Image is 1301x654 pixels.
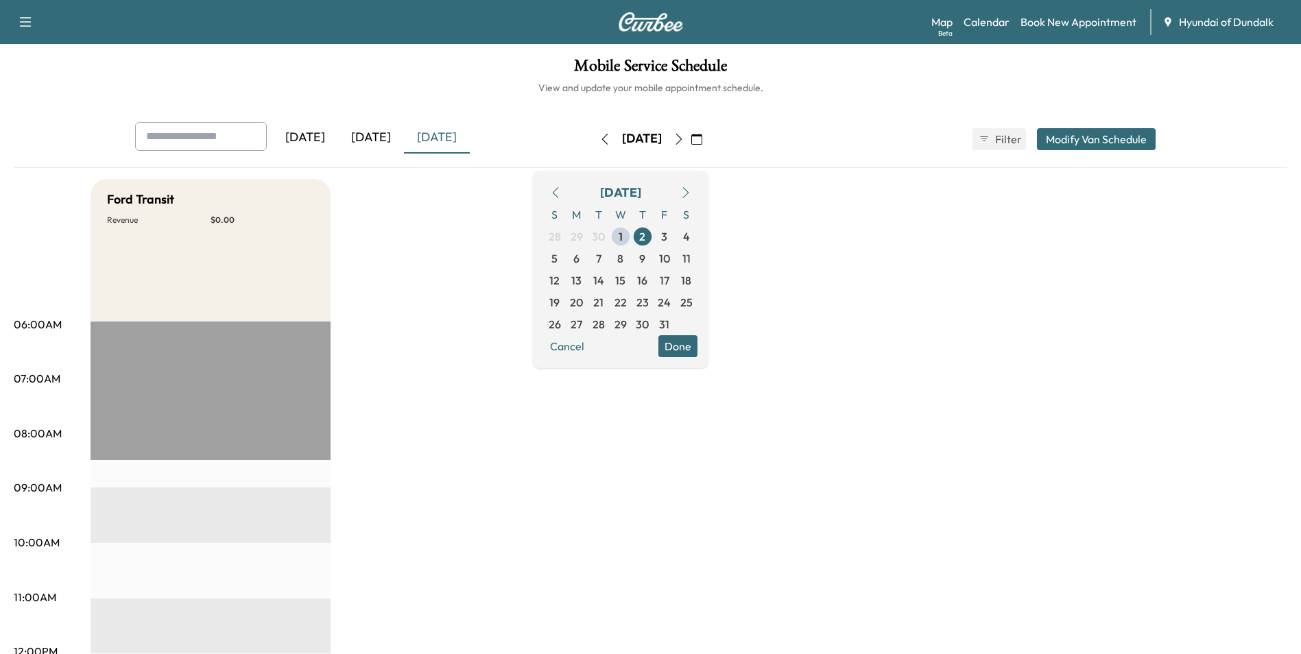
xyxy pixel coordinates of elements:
[596,250,601,267] span: 7
[593,294,604,311] span: 21
[107,215,211,226] p: Revenue
[654,204,676,226] span: F
[614,316,627,332] span: 29
[573,250,580,267] span: 6
[549,272,560,289] span: 12
[571,316,582,332] span: 27
[549,294,560,311] span: 19
[636,316,649,332] span: 30
[632,204,654,226] span: T
[1179,14,1274,30] span: Hyundai of Dundalk
[107,190,174,209] h5: Ford Transit
[593,272,604,289] span: 14
[14,370,60,387] p: 07:00AM
[659,250,670,267] span: 10
[661,228,667,245] span: 3
[615,272,625,289] span: 15
[617,250,623,267] span: 8
[610,204,632,226] span: W
[938,28,953,38] div: Beta
[676,204,697,226] span: S
[14,425,62,441] p: 08:00AM
[593,316,605,332] span: 28
[659,316,669,332] span: 31
[549,228,561,245] span: 28
[931,14,953,30] a: MapBeta
[600,183,641,202] div: [DATE]
[660,272,669,289] span: 17
[211,215,314,226] p: $ 0.00
[588,204,610,226] span: T
[404,122,470,154] div: [DATE]
[622,130,662,147] div: [DATE]
[14,479,62,496] p: 09:00AM
[658,294,671,311] span: 24
[14,316,62,332] p: 06:00AM
[570,294,583,311] span: 20
[571,272,582,289] span: 13
[592,228,605,245] span: 30
[544,335,590,357] button: Cancel
[964,14,1010,30] a: Calendar
[14,589,56,605] p: 11:00AM
[14,534,60,550] p: 10:00AM
[636,294,649,311] span: 23
[614,294,627,311] span: 22
[995,131,1020,147] span: Filter
[637,272,647,289] span: 16
[639,228,645,245] span: 2
[618,12,684,32] img: Curbee Logo
[1037,128,1156,150] button: Modify Van Schedule
[972,128,1026,150] button: Filter
[571,228,583,245] span: 29
[639,250,645,267] span: 9
[619,228,623,245] span: 1
[272,122,338,154] div: [DATE]
[549,316,561,332] span: 26
[682,250,691,267] span: 11
[683,228,690,245] span: 4
[14,81,1287,95] h6: View and update your mobile appointment schedule.
[14,58,1287,81] h1: Mobile Service Schedule
[544,204,566,226] span: S
[566,204,588,226] span: M
[338,122,404,154] div: [DATE]
[551,250,558,267] span: 5
[658,335,697,357] button: Done
[680,294,693,311] span: 25
[681,272,691,289] span: 18
[1020,14,1136,30] a: Book New Appointment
